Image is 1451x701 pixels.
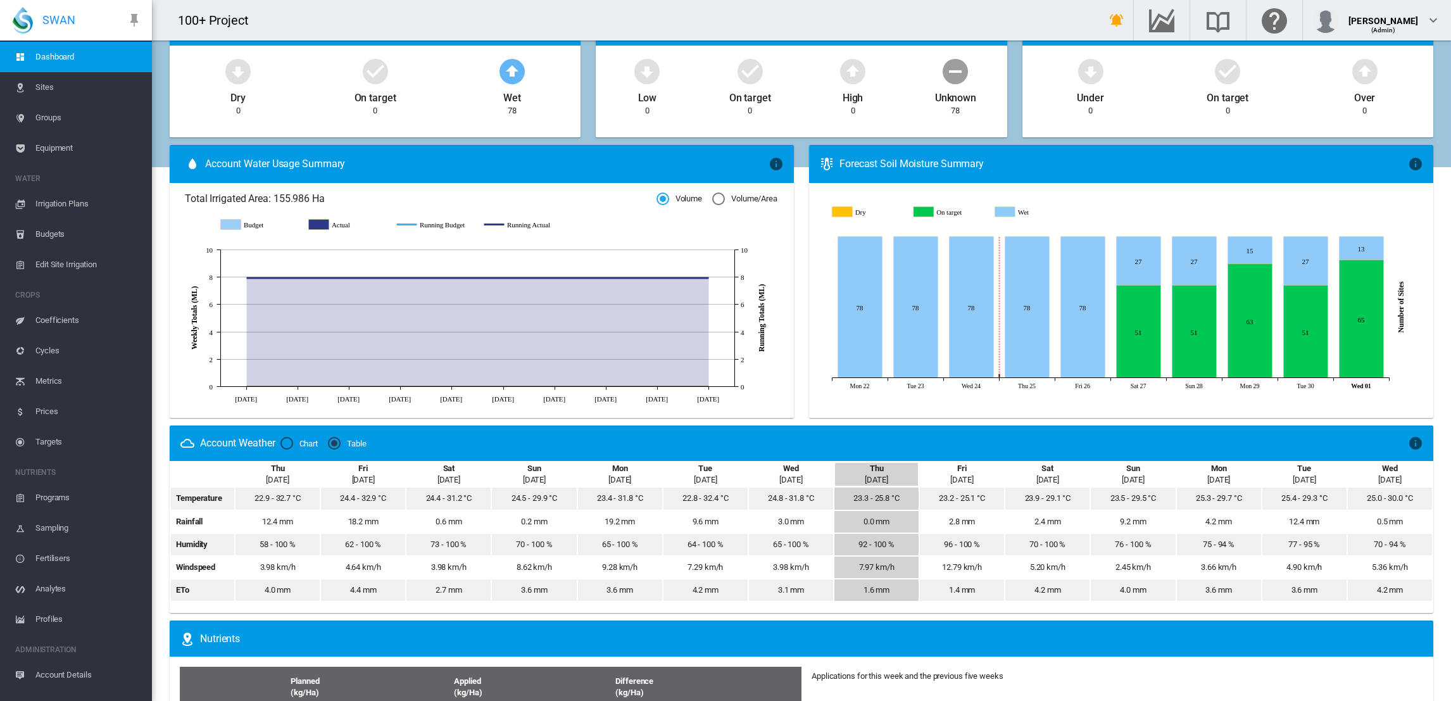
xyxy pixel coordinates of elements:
[741,301,744,308] tspan: 6
[1130,382,1146,389] tspan: Sat 27
[656,193,702,205] md-radio-button: Volume
[865,474,888,486] div: [DATE]
[920,511,1004,533] td: 2.8 mm
[612,463,628,474] div: Mon, Sep 22, 2025
[321,511,405,533] td: 18.2 mm
[578,511,662,533] td: 19.2 mm
[835,562,918,573] div: 7.97 km/h
[35,513,142,543] span: Sampling
[1177,534,1261,555] td: 75 - 94 %
[236,562,319,573] div: 3.98 km/h
[206,246,213,254] tspan: 10
[449,384,454,389] circle: Running Budget Aug 20 0
[664,562,747,573] div: 7.29 km/h
[266,474,289,486] div: [DATE]
[552,384,557,389] circle: Running Budget Sep 3 0
[1371,27,1396,34] span: (Admin)
[1339,237,1383,260] g: Wet Oct 01, 2025 13
[449,275,454,280] circle: Running Actual Aug 20 7.94
[741,383,744,391] tspan: 0
[769,156,784,172] md-icon: icon-information
[1178,562,1260,573] div: 3.66 km/h
[920,579,1004,601] td: 1.4 mm
[236,511,320,533] td: 12.4 mm
[328,438,367,450] md-radio-button: Table
[962,382,981,389] tspan: Wed 24
[870,463,884,474] div: Thu, Sep 25, 2025
[210,329,213,336] tspan: 4
[1408,156,1423,172] md-icon: icon-information
[645,105,650,117] div: 0
[35,72,142,103] span: Sites
[321,534,405,555] td: 62 - 100 %
[779,474,802,486] div: [DATE]
[360,56,391,86] md-icon: icon-checkbox-marked-circle
[834,488,919,509] td: 23.3 - 25.8 °C
[185,156,200,172] md-icon: icon-water
[741,274,744,281] tspan: 8
[35,249,142,280] span: Edit Site Irrigation
[1091,534,1175,555] td: 76 - 100 %
[373,105,377,117] div: 0
[1382,463,1398,474] div: Wed, Oct 1, 2025
[1240,382,1259,389] tspan: Mon 29
[406,534,491,555] td: 73 - 100 %
[1075,382,1090,389] tspan: Fri 26
[920,534,1004,555] td: 96 - 100 %
[1104,8,1129,33] button: icon-bell-ring
[920,488,1004,509] td: 23.2 - 25.1 °C
[13,7,33,34] img: SWAN-Landscape-Logo-Colour-drop.png
[42,12,75,28] span: SWAN
[407,562,490,573] div: 3.98 km/h
[1109,13,1124,28] md-icon: icon-bell-ring
[171,511,234,533] td: Rainfall
[1041,463,1053,474] div: Sat, Sep 27, 2025
[1362,105,1367,117] div: 0
[1077,86,1104,105] div: Under
[171,579,234,601] td: ETo
[1203,13,1233,28] md-icon: Search the knowledge base
[1293,474,1316,486] div: [DATE]
[223,56,253,86] md-icon: icon-arrow-down-bold-circle
[1005,579,1090,601] td: 4.2 mm
[35,305,142,336] span: Coefficients
[35,336,142,366] span: Cycles
[663,534,748,555] td: 64 - 100 %
[655,384,660,389] circle: Running Budget Sep 17 0
[1350,56,1380,86] md-icon: icon-arrow-up-bold-circle
[492,511,576,533] td: 0.2 mm
[757,284,766,351] tspan: Running Totals (ML)
[35,42,142,72] span: Dashboard
[579,562,662,573] div: 9.28 km/h
[1263,562,1346,573] div: 4.90 km/h
[35,103,142,133] span: Groups
[1348,579,1432,601] td: 4.2 mm
[295,275,300,280] circle: Running Actual Jul 30 7.94
[15,640,142,660] span: ADMINISTRATION
[244,384,249,389] circle: Running Budget Jul 23 0
[1177,511,1261,533] td: 4.2 mm
[492,534,576,555] td: 70 - 100 %
[1211,463,1227,474] div: Mon, Sep 29, 2025
[1354,86,1376,105] div: Over
[1283,237,1328,286] g: Wet Sep 30, 2025 27
[508,105,517,117] div: 78
[749,511,833,533] td: 3.0 mm
[1005,237,1049,378] g: Wet Sep 25, 2025 78
[1313,8,1338,33] img: profile.jpg
[920,562,1003,573] div: 12.79 km/h
[346,384,351,389] circle: Running Budget Aug 6 0
[1348,488,1432,509] td: 25.0 - 30.0 °C
[1126,463,1140,474] div: Sun, Sep 28, 2025
[1297,463,1311,474] div: Tue, Sep 30, 2025
[850,382,869,389] tspan: Mon 22
[271,463,285,474] div: Thu, Sep 18, 2025
[406,511,491,533] td: 0.6 mm
[706,384,711,389] circle: Running Budget Sep 24 0
[15,462,142,483] span: NUTRIENTS
[578,488,662,509] td: 23.4 - 31.8 °C
[1177,579,1261,601] td: 3.6 mm
[35,543,142,574] span: Fertilisers
[1172,237,1216,286] g: Wet Sep 28, 2025 27
[180,436,195,451] md-icon: icon-weather-cloudy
